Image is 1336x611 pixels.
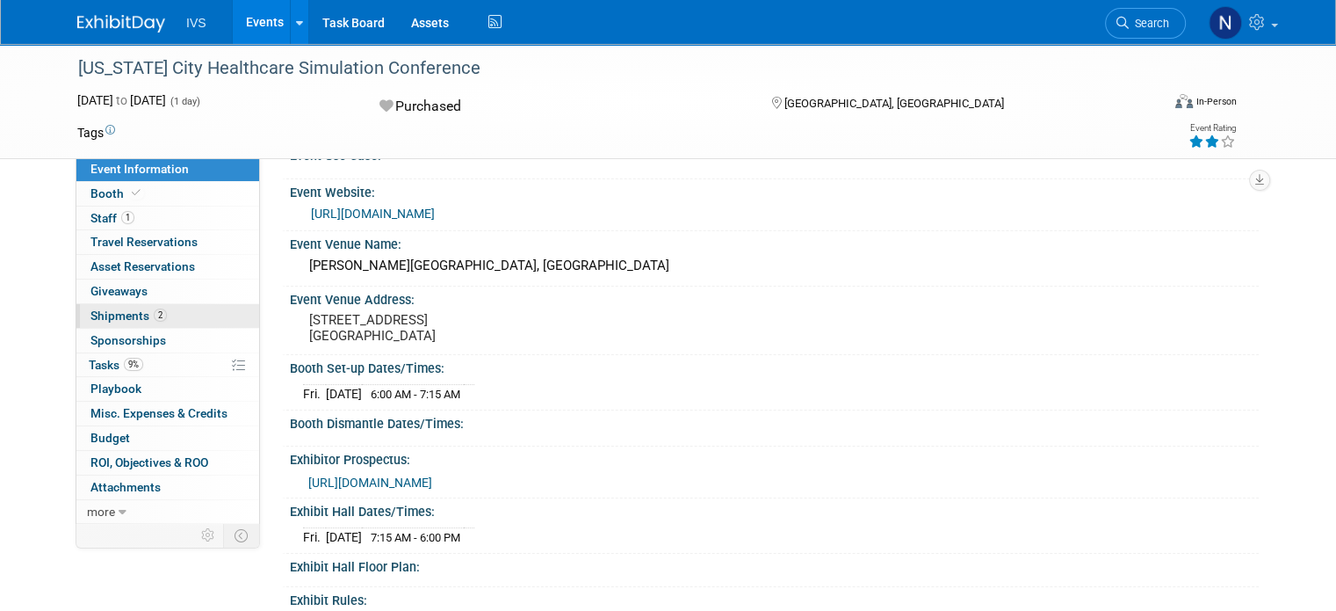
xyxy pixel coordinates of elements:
[90,382,141,396] span: Playbook
[311,207,435,221] a: [URL][DOMAIN_NAME]
[77,124,115,142] td: Tags
[224,524,260,547] td: Toggle Event Tabs
[76,451,259,475] a: ROI, Objectives & ROO
[371,531,460,544] span: 7:15 AM - 6:00 PM
[326,385,362,404] td: [DATE]
[76,402,259,426] a: Misc. Expenses & Credits
[784,97,1004,110] span: [GEOGRAPHIC_DATA], [GEOGRAPHIC_DATA]
[90,186,144,200] span: Booth
[87,505,115,519] span: more
[76,304,259,328] a: Shipments2
[303,385,326,404] td: Fri.
[154,309,167,322] span: 2
[90,162,189,176] span: Event Information
[290,447,1259,469] div: Exhibitor Prospectus:
[76,280,259,303] a: Giveaways
[1129,17,1169,30] span: Search
[90,431,130,445] span: Budget
[77,93,166,107] span: [DATE] [DATE]
[90,211,134,225] span: Staff
[76,377,259,401] a: Playbook
[90,480,161,494] span: Attachments
[90,333,166,347] span: Sponsorships
[89,358,143,372] span: Tasks
[76,426,259,450] a: Budget
[1209,6,1242,40] img: Nick Metiva
[169,96,200,107] span: (1 day)
[90,259,195,273] span: Asset Reservations
[76,182,259,206] a: Booth
[1195,95,1237,108] div: In-Person
[186,16,206,30] span: IVS
[76,255,259,279] a: Asset Reservations
[121,211,134,224] span: 1
[290,179,1259,201] div: Event Website:
[290,231,1259,253] div: Event Venue Name:
[90,406,227,420] span: Misc. Expenses & Credits
[290,498,1259,520] div: Exhibit Hall Dates/Times:
[132,188,141,198] i: Booth reservation complete
[290,411,1259,433] div: Booth Dismantle Dates/Times:
[290,587,1259,609] div: Exhibit Rules:
[76,230,259,254] a: Travel Reservations
[1105,8,1186,39] a: Search
[76,353,259,377] a: Tasks9%
[76,157,259,181] a: Event Information
[290,355,1259,377] div: Booth Set-up Dates/Times:
[290,554,1259,576] div: Exhibit Hall Floor Plan:
[1188,124,1236,133] div: Event Rating
[90,455,208,469] span: ROI, Objectives & ROO
[309,312,675,344] pre: [STREET_ADDRESS] [GEOGRAPHIC_DATA]
[371,388,460,401] span: 6:00 AM - 7:15 AM
[76,476,259,499] a: Attachments
[77,15,165,33] img: ExhibitDay
[290,287,1259,309] div: Event Venue Address:
[76,329,259,353] a: Sponsorships
[1175,94,1193,108] img: Format-Inperson.png
[303,252,1246,280] div: [PERSON_NAME][GEOGRAPHIC_DATA], [GEOGRAPHIC_DATA]
[76,207,259,230] a: Staff1
[124,358,143,371] span: 9%
[193,524,224,547] td: Personalize Event Tab Strip
[90,284,148,298] span: Giveaways
[72,53,1138,84] div: [US_STATE] City Healthcare Simulation Conference
[90,235,198,249] span: Travel Reservations
[308,476,432,490] a: [URL][DOMAIN_NAME]
[326,528,362,547] td: [DATE]
[113,93,130,107] span: to
[90,309,167,323] span: Shipments
[374,91,743,122] div: Purchased
[76,500,259,524] a: more
[1065,91,1237,118] div: Event Format
[303,528,326,547] td: Fri.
